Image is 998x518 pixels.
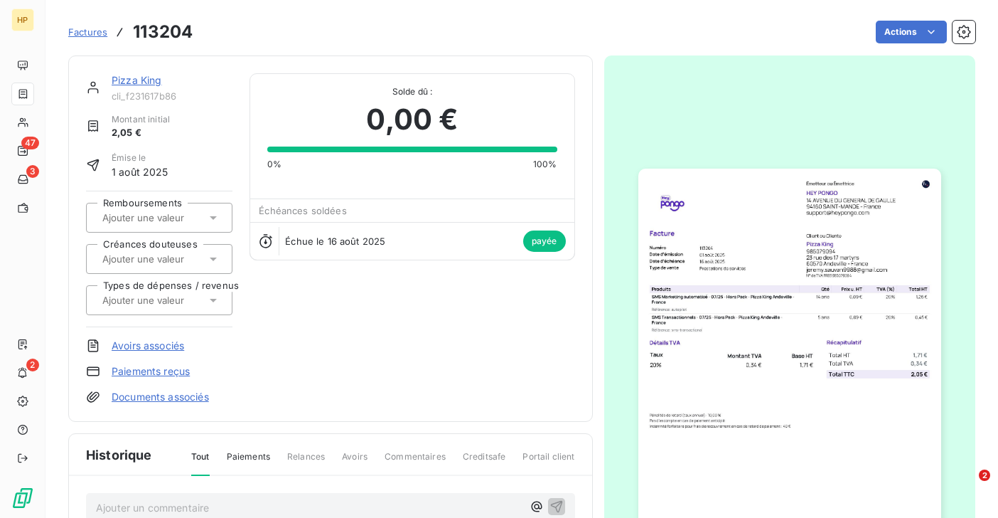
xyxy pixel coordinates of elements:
[267,158,281,171] span: 0%
[342,450,367,475] span: Avoirs
[950,470,984,504] iframe: Intercom live chat
[191,450,210,476] span: Tout
[366,98,458,141] span: 0,00 €
[523,231,566,252] span: payée
[26,359,39,371] span: 2
[101,294,244,307] input: Ajouter une valeur
[112,364,190,379] a: Paiements reçus
[259,205,347,216] span: Échéances soldées
[385,450,446,475] span: Commentaires
[463,450,506,475] span: Creditsafe
[112,164,168,179] span: 1 août 2025
[11,9,34,31] div: HP
[68,26,107,38] span: Factures
[112,74,162,86] a: Pizza King
[112,390,209,404] a: Documents associés
[101,253,244,265] input: Ajouter une valeur
[522,450,574,475] span: Portail client
[21,137,39,149] span: 47
[68,25,107,39] a: Factures
[11,487,34,509] img: Logo LeanPay
[227,450,270,475] span: Paiements
[112,339,184,353] a: Avoirs associés
[133,19,193,45] h3: 113204
[112,90,232,102] span: cli_f231617b86
[533,158,557,171] span: 100%
[112,152,168,164] span: Émise le
[287,450,325,475] span: Relances
[112,113,170,126] span: Montant initial
[979,470,990,481] span: 2
[267,85,557,98] span: Solde dû :
[101,211,244,224] input: Ajouter une valeur
[26,165,39,178] span: 3
[876,21,947,43] button: Actions
[86,445,152,465] span: Historique
[285,236,385,247] span: Échue le 16 août 2025
[11,168,33,191] a: 3
[11,139,33,162] a: 47
[112,126,170,140] span: 2,05 €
